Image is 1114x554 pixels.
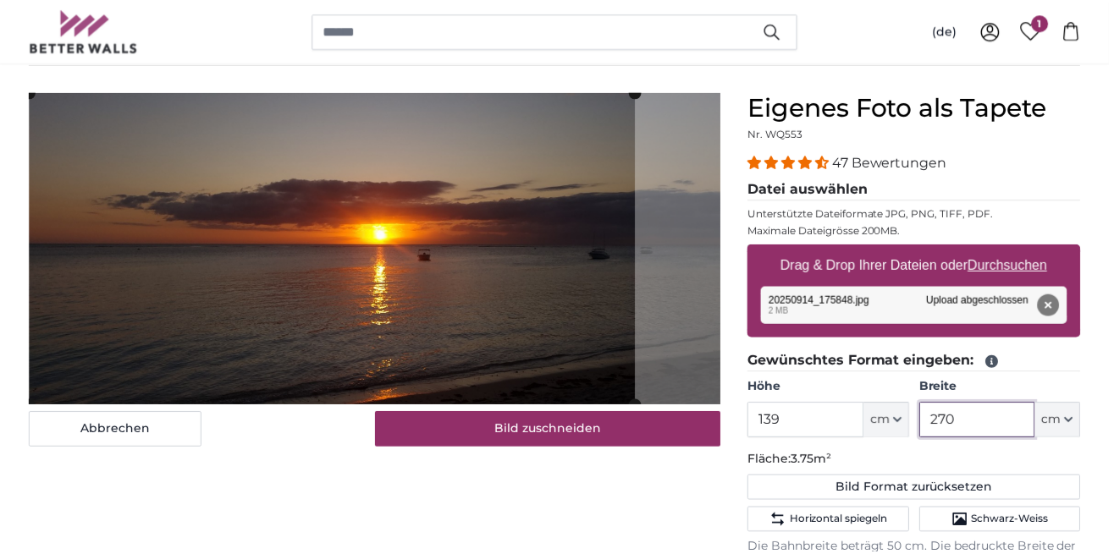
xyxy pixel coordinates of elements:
span: Schwarz-Weiss [976,514,1053,528]
span: 1 [1036,15,1053,32]
button: (de) [923,17,974,47]
label: Höhe [751,380,913,397]
span: cm [1046,413,1066,430]
p: Maximale Dateigrösse 200MB. [751,225,1085,239]
span: Nr. WQ553 [751,128,806,140]
p: Fläche: [751,453,1085,469]
label: Breite [924,380,1085,397]
span: 47 Bewertungen [835,156,951,172]
span: 4.38 stars [751,156,835,172]
button: Horizontal spiegeln [751,508,913,534]
button: Bild zuschneiden [377,413,725,448]
button: cm [868,403,913,439]
p: Unterstützte Dateiformate JPG, PNG, TIFF, PDF. [751,208,1085,222]
h1: Eigenes Foto als Tapete [751,93,1085,123]
span: cm [874,413,894,430]
legend: Datei auswählen [751,180,1085,201]
span: 3.75m² [794,453,835,468]
legend: Gewünschtes Format eingeben: [751,352,1085,373]
button: Bild Format zurücksetzen [751,476,1085,502]
button: Schwarz-Weiss [924,508,1085,534]
button: cm [1040,403,1085,439]
span: Horizontal spiegeln [793,514,891,528]
u: Durchsuchen [973,259,1052,273]
img: Betterwalls [29,10,139,53]
button: Abbrechen [29,413,202,448]
label: Drag & Drop Ihrer Dateien oder [777,250,1059,283]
